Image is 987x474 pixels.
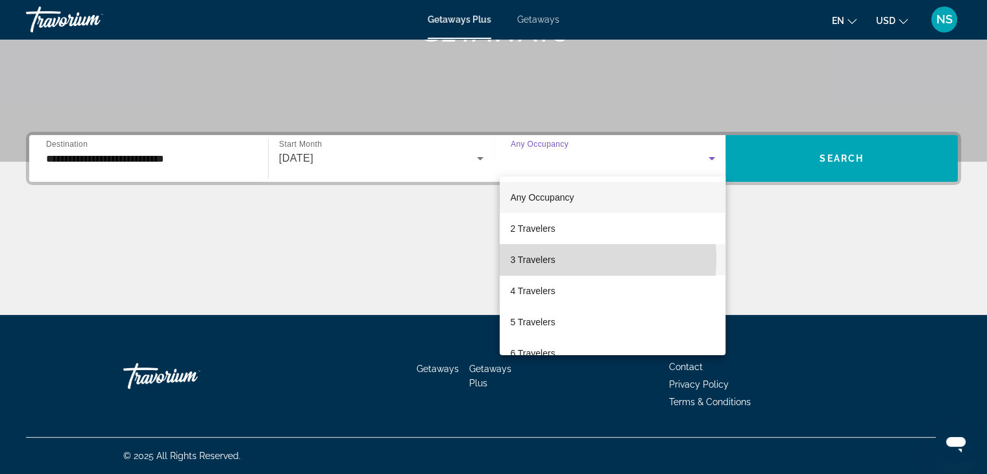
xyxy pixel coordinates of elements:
[935,422,977,464] iframe: Button to launch messaging window
[510,314,555,330] span: 5 Travelers
[510,221,555,236] span: 2 Travelers
[510,345,555,361] span: 6 Travelers
[510,283,555,299] span: 4 Travelers
[510,252,555,268] span: 3 Travelers
[510,192,574,203] span: Any Occupancy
